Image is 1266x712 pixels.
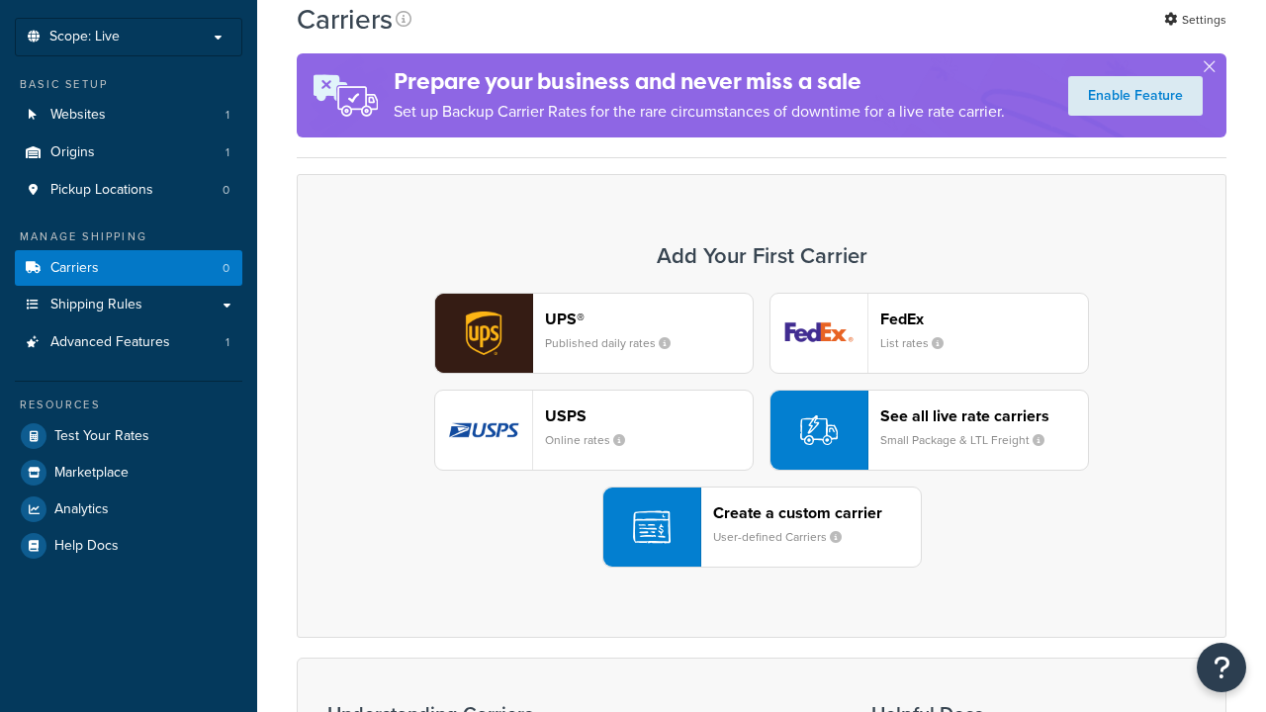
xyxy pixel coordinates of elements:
small: Online rates [545,431,641,449]
img: ups logo [435,294,532,373]
span: Analytics [54,501,109,518]
button: See all live rate carriersSmall Package & LTL Freight [769,390,1089,471]
header: USPS [545,406,753,425]
a: Marketplace [15,455,242,490]
button: usps logoUSPSOnline rates [434,390,754,471]
a: Enable Feature [1068,76,1203,116]
span: Pickup Locations [50,182,153,199]
header: FedEx [880,310,1088,328]
span: Test Your Rates [54,428,149,445]
span: Origins [50,144,95,161]
span: Help Docs [54,538,119,555]
a: Pickup Locations 0 [15,172,242,209]
a: Test Your Rates [15,418,242,454]
li: Carriers [15,250,242,287]
h4: Prepare your business and never miss a sale [394,65,1005,98]
img: usps logo [435,391,532,470]
img: ad-rules-rateshop-fe6ec290ccb7230408bd80ed9643f0289d75e0ffd9eb532fc0e269fcd187b520.png [297,53,394,137]
a: Analytics [15,491,242,527]
img: icon-carrier-custom-c93b8a24.svg [633,508,671,546]
a: Help Docs [15,528,242,564]
li: Websites [15,97,242,133]
span: Advanced Features [50,334,170,351]
div: Basic Setup [15,76,242,93]
a: Websites 1 [15,97,242,133]
img: fedEx logo [770,294,867,373]
a: Origins 1 [15,134,242,171]
p: Set up Backup Carrier Rates for the rare circumstances of downtime for a live rate carrier. [394,98,1005,126]
header: See all live rate carriers [880,406,1088,425]
small: Small Package & LTL Freight [880,431,1060,449]
img: icon-carrier-liverate-becf4550.svg [800,411,838,449]
small: User-defined Carriers [713,528,858,546]
li: Advanced Features [15,324,242,361]
a: Advanced Features 1 [15,324,242,361]
div: Resources [15,397,242,413]
small: List rates [880,334,959,352]
span: Marketplace [54,465,129,482]
span: 1 [226,107,229,124]
div: Manage Shipping [15,228,242,245]
header: UPS® [545,310,753,328]
span: Scope: Live [49,29,120,45]
a: Settings [1164,6,1226,34]
header: Create a custom carrier [713,503,921,522]
small: Published daily rates [545,334,686,352]
span: 1 [226,144,229,161]
button: Open Resource Center [1197,643,1246,692]
li: Origins [15,134,242,171]
span: 0 [223,260,229,277]
span: Websites [50,107,106,124]
li: Pickup Locations [15,172,242,209]
button: ups logoUPS®Published daily rates [434,293,754,374]
button: Create a custom carrierUser-defined Carriers [602,487,922,568]
span: Shipping Rules [50,297,142,313]
span: 1 [226,334,229,351]
a: Carriers 0 [15,250,242,287]
button: fedEx logoFedExList rates [769,293,1089,374]
span: 0 [223,182,229,199]
span: Carriers [50,260,99,277]
a: Shipping Rules [15,287,242,323]
h3: Add Your First Carrier [317,244,1206,268]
